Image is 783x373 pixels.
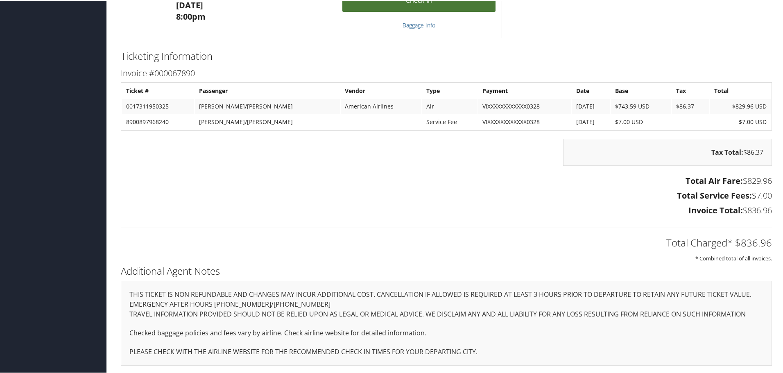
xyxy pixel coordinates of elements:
[611,83,672,97] th: Base
[129,327,763,338] p: Checked baggage policies and fees vary by airline. Check airline website for detailed information.
[422,98,477,113] td: Air
[478,114,571,129] td: VIXXXXXXXXXXXX0328
[122,83,194,97] th: Ticket #
[710,83,771,97] th: Total
[129,308,763,319] p: TRAVEL INFORMATION PROVIDED SHOULD NOT BE RELIED UPON AS LEGAL OR MEDICAL ADVICE. WE DISCLAIM ANY...
[711,147,743,156] strong: Tax Total:
[121,263,772,277] h2: Additional Agent Notes
[121,204,772,215] h3: $836.96
[572,83,610,97] th: Date
[121,48,772,62] h2: Ticketing Information
[121,235,772,249] h2: Total Charged* $836.96
[122,114,194,129] td: 8900897968240
[341,83,421,97] th: Vendor
[422,114,477,129] td: Service Fee
[129,346,763,357] p: PLEASE CHECK WITH THE AIRLINE WEBSITE FOR THE RECOMMENDED CHECK IN TIMES FOR YOUR DEPARTING CITY.
[121,67,772,78] h3: Invoice #000067890
[122,98,194,113] td: 0017311950325
[611,98,672,113] td: $743.59 USD
[121,280,772,365] div: THIS TICKET IS NON REFUNDABLE AND CHANGES MAY INCUR ADDITIONAL COST. CANCELLATION IF ALLOWED IS R...
[688,204,743,215] strong: Invoice Total:
[478,83,571,97] th: Payment
[195,83,340,97] th: Passenger
[710,114,771,129] td: $7.00 USD
[672,83,709,97] th: Tax
[478,98,571,113] td: VIXXXXXXXXXXXX0328
[195,98,340,113] td: [PERSON_NAME]/[PERSON_NAME]
[710,98,771,113] td: $829.96 USD
[572,114,610,129] td: [DATE]
[195,114,340,129] td: [PERSON_NAME]/[PERSON_NAME]
[121,189,772,201] h3: $7.00
[341,98,421,113] td: American Airlines
[672,98,709,113] td: $86.37
[403,20,435,28] a: Baggage Info
[572,98,610,113] td: [DATE]
[677,189,752,200] strong: Total Service Fees:
[563,138,772,165] div: $86.37
[176,10,206,21] strong: 8:00pm
[695,254,772,261] small: * Combined total of all invoices.
[686,174,743,185] strong: Total Air Fare:
[422,83,477,97] th: Type
[611,114,672,129] td: $7.00 USD
[121,174,772,186] h3: $829.96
